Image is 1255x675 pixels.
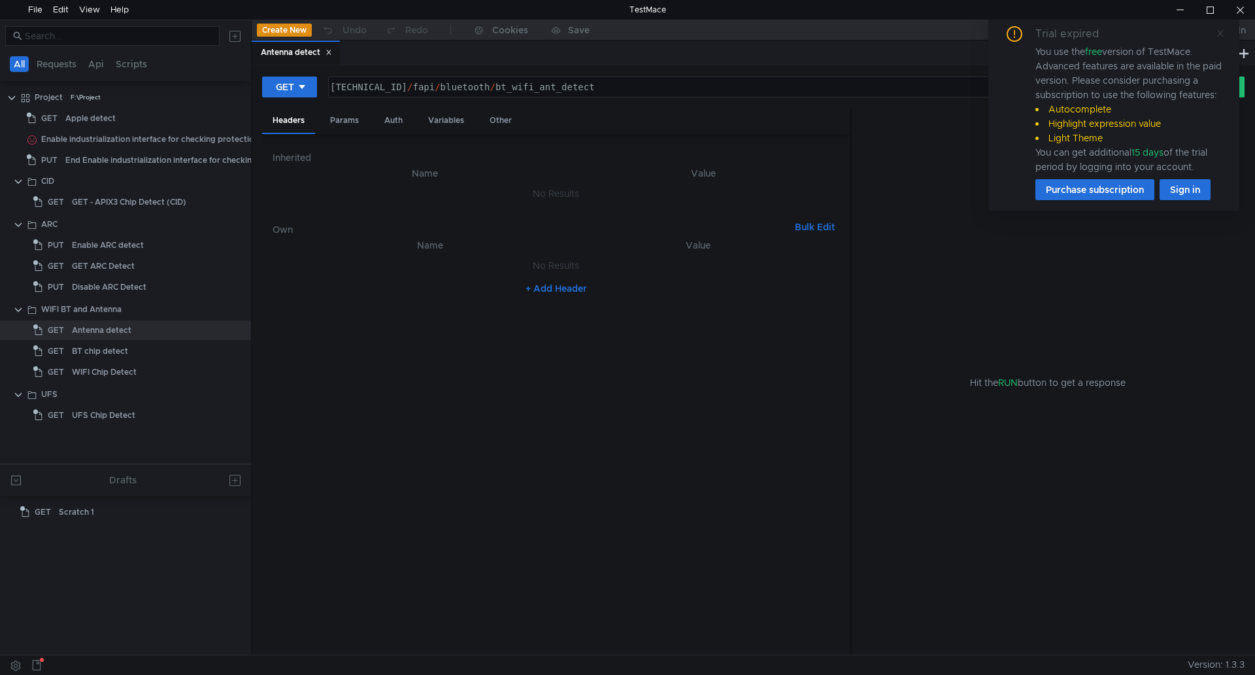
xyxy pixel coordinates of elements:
div: Undo [343,22,367,38]
div: Cookies [492,22,528,38]
span: PUT [41,150,58,170]
li: Highlight expression value [1035,116,1224,131]
nz-embed-empty: No Results [533,188,579,199]
div: UFS Chip Detect [72,406,135,425]
div: Save [568,26,590,35]
nz-embed-empty: No Results [533,260,579,271]
th: Name [283,165,567,181]
div: Trial expired [1035,26,1114,42]
div: GET ARC Detect [72,256,135,276]
div: Auth [374,109,413,133]
button: GET [262,77,317,97]
span: PUT [48,277,64,297]
div: Drafts [109,472,137,488]
div: Variables [418,109,475,133]
div: Headers [262,109,315,134]
div: BT chip detect [72,341,128,361]
div: GET [276,80,294,94]
div: Redo [405,22,428,38]
input: Search... [25,29,212,43]
th: Value [566,237,829,253]
th: Value [567,165,840,181]
div: Scratch 1 [59,502,94,522]
div: Params [320,109,369,133]
button: Redo [376,20,437,40]
h6: Own [273,222,790,237]
button: Sign in [1160,179,1211,200]
span: GET [48,320,64,340]
div: You can get additional of the trial period by logging into your account. [1035,145,1224,174]
span: GET [35,502,51,522]
div: ARC [41,215,58,234]
button: Scripts [112,56,151,72]
span: Hit the button to get a response [970,375,1126,390]
button: + Add Header [520,281,592,296]
div: CID [41,171,54,191]
button: Purchase subscription [1035,179,1154,200]
div: Project [35,88,63,107]
button: Requests [33,56,80,72]
div: WIFI Chip Detect [72,362,137,382]
th: Name [293,237,566,253]
span: GET [48,256,64,276]
h6: Inherited [273,150,840,165]
div: Antenna detect [72,320,131,340]
div: GET - APIX3 Chip Detect (CID) [72,192,186,212]
div: Enable ARC detect [72,235,144,255]
div: F:\Project [71,88,101,107]
span: GET [48,362,64,382]
div: You use the version of TestMace. Advanced features are available in the paid version. Please cons... [1035,44,1224,174]
div: WIFI BT and Antenna [41,300,122,319]
span: 15 days [1131,147,1163,158]
span: GET [41,109,58,128]
div: Other [479,109,522,133]
span: free [1085,46,1102,58]
li: Autocomplete [1035,102,1224,116]
span: GET [48,341,64,361]
span: Version: 1.3.3 [1188,655,1245,674]
span: PUT [48,235,64,255]
div: UFS [41,385,58,404]
li: Light Theme [1035,131,1224,145]
button: Create New [257,24,312,37]
div: End Enable industrialization interface for checking protection [65,150,300,170]
div: Disable ARC Detect [72,277,146,297]
div: Antenna detect [261,46,332,60]
button: All [10,56,29,72]
div: Apple detect [65,109,116,128]
div: Enable industrialization interface for checking protection [41,130,259,149]
button: Bulk Edit [790,219,840,235]
span: GET [48,192,64,212]
span: RUN [998,377,1018,389]
button: Undo [312,20,376,40]
span: GET [48,406,64,425]
button: Api [84,56,108,72]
